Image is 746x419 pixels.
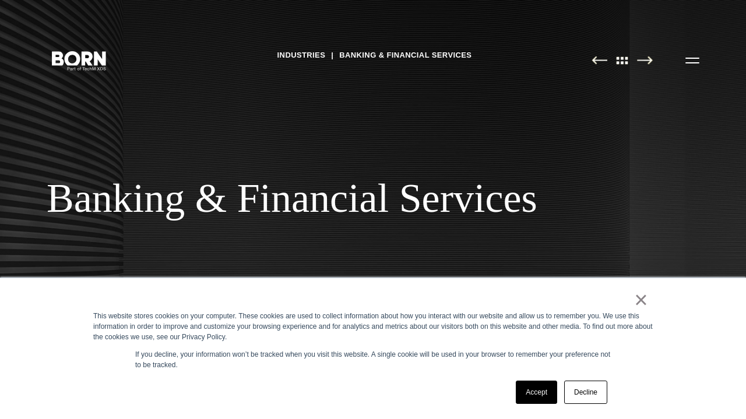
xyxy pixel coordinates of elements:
[93,311,653,342] div: This website stores cookies on your computer. These cookies are used to collect information about...
[516,381,557,404] a: Accept
[610,56,635,65] img: All Pages
[339,47,471,64] a: Banking & Financial Services
[637,56,653,65] img: Next Page
[592,56,607,65] img: Previous Page
[564,381,607,404] a: Decline
[135,349,611,370] p: If you decline, your information won’t be tracked when you visit this website. A single cookie wi...
[634,294,648,305] a: ×
[678,48,706,72] button: Open
[277,47,326,64] a: Industries
[47,175,699,222] div: Banking & Financial Services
